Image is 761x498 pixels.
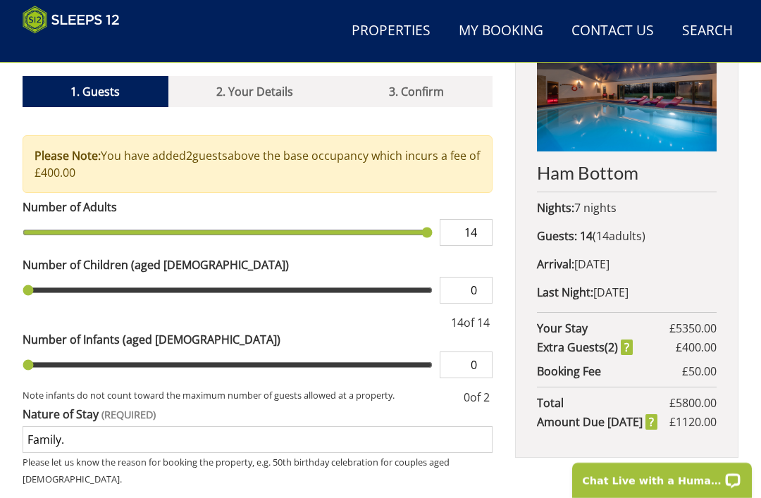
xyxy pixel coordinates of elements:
div: of 2 [461,389,493,406]
span: 2 [186,148,192,163]
p: [DATE] [537,256,717,273]
strong: Nights: [537,200,574,216]
span: £ [669,394,717,411]
a: 3. Confirm [341,76,493,107]
a: Contact Us [566,15,660,47]
span: 1120.00 [676,414,717,430]
div: You have added guest above the base occupancy which incurs a fee of £ [23,135,493,193]
span: 400.00 [41,165,75,180]
span: adult [596,228,642,244]
a: 1. Guests [23,76,168,107]
span: s [222,148,228,163]
label: Nature of Stay [23,406,493,423]
a: My Booking [453,15,549,47]
label: Number of Infants (aged [DEMOGRAPHIC_DATA]) [23,331,493,348]
small: Please let us know the reason for booking the property, e.g. 50th birthday celebration for couple... [23,456,450,485]
strong: Extra Guest ( ) [537,339,633,356]
iframe: LiveChat chat widget [563,454,761,498]
span: 400.00 [682,340,717,355]
strong: Total [537,394,669,411]
span: 14 [596,228,609,244]
h2: Ham Bottom [537,163,717,182]
span: £ [669,320,717,337]
p: [DATE] [537,284,717,301]
span: s [599,340,605,355]
label: Number of Children (aged [DEMOGRAPHIC_DATA]) [23,256,493,273]
p: 7 nights [537,199,717,216]
a: 2. Your Details [168,76,342,107]
span: 14 [451,315,464,330]
a: Properties [346,15,436,47]
small: Note infants do not count toward the maximum number of guests allowed at a property. [23,389,461,406]
span: £ [682,363,717,380]
label: Number of Adults [23,199,493,216]
span: s [636,228,642,244]
strong: Amount Due [DATE] [537,413,657,430]
strong: 14 [580,228,593,244]
strong: Booking Fee [537,363,682,380]
span: 2 [608,340,614,355]
strong: Arrival: [537,256,574,272]
img: An image of 'Ham Bottom' [537,36,717,151]
strong: Guests: [537,228,577,244]
span: £ [669,413,717,430]
span: £ [676,339,717,356]
span: ( ) [580,228,645,244]
div: of 14 [448,314,493,331]
strong: Please Note: [35,148,101,163]
img: Sleeps 12 [23,6,120,34]
iframe: Customer reviews powered by Trustpilot [16,42,163,54]
span: 5800.00 [676,395,717,411]
span: 0 [464,390,470,405]
span: 5350.00 [676,320,717,336]
strong: Your Stay [537,320,669,337]
a: Search [676,15,738,47]
span: 50.00 [688,363,717,379]
strong: Last Night: [537,285,593,300]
